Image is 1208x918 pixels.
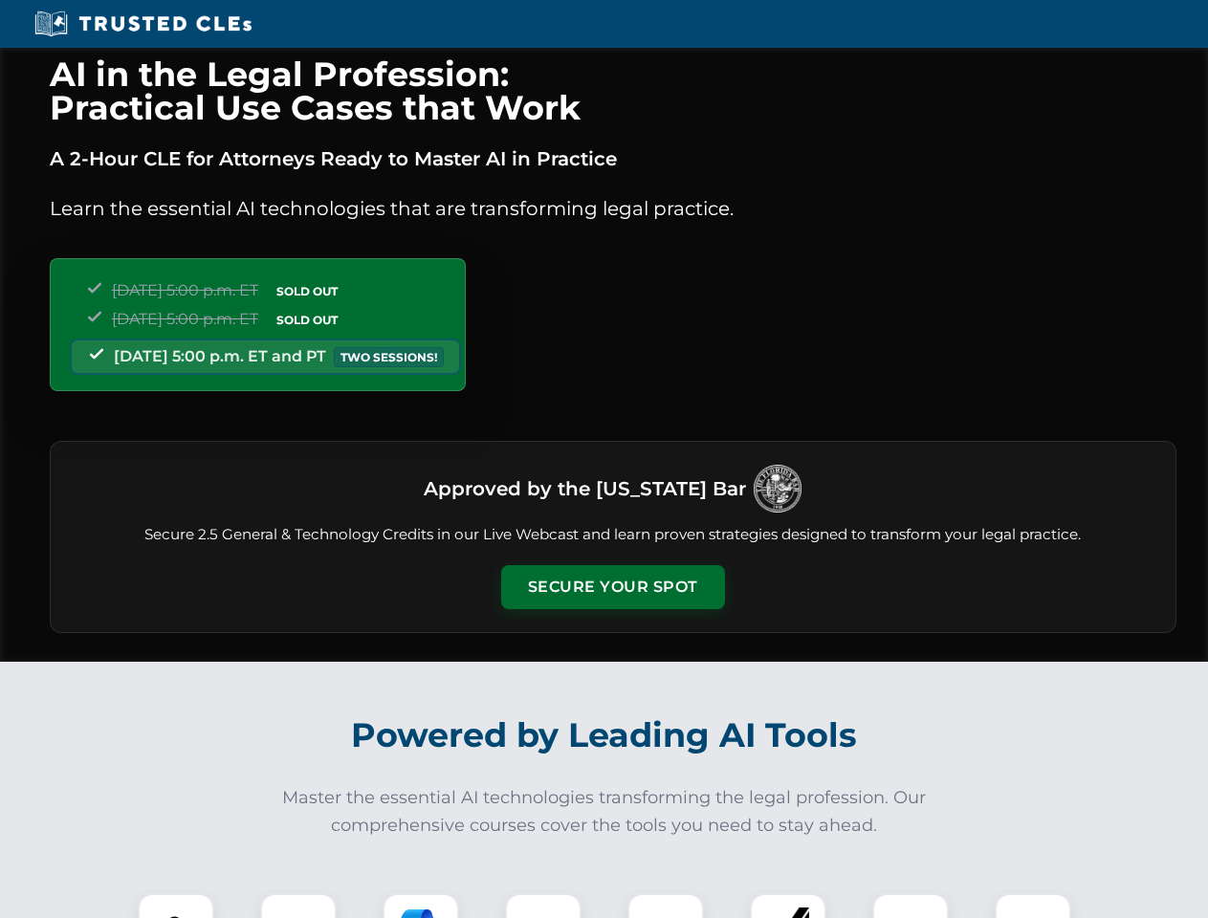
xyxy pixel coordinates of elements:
p: Master the essential AI technologies transforming the legal profession. Our comprehensive courses... [270,784,939,840]
span: [DATE] 5:00 p.m. ET [112,310,258,328]
p: A 2-Hour CLE for Attorneys Ready to Master AI in Practice [50,143,1176,174]
p: Secure 2.5 General & Technology Credits in our Live Webcast and learn proven strategies designed ... [74,524,1153,546]
span: [DATE] 5:00 p.m. ET [112,281,258,299]
img: Logo [754,465,802,513]
span: SOLD OUT [270,310,344,330]
p: Learn the essential AI technologies that are transforming legal practice. [50,193,1176,224]
h3: Approved by the [US_STATE] Bar [424,471,746,506]
span: SOLD OUT [270,281,344,301]
button: Secure Your Spot [501,565,725,609]
h1: AI in the Legal Profession: Practical Use Cases that Work [50,57,1176,124]
img: Trusted CLEs [29,10,257,38]
h2: Powered by Leading AI Tools [75,702,1134,769]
